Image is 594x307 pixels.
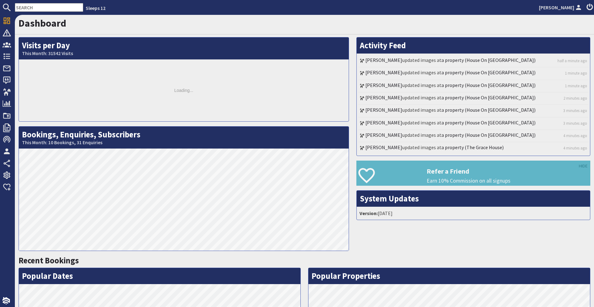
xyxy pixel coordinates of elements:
[19,268,300,284] h2: Popular Dates
[360,193,419,204] a: System Updates
[358,118,588,130] li: updated images at
[86,5,105,11] a: Sleeps 12
[356,161,590,186] a: Refer a Friend Earn 10% Commission on all signups
[365,69,402,76] a: [PERSON_NAME]
[358,130,588,142] li: updated images at
[563,145,587,151] a: 4 minutes ago
[427,167,590,175] h3: Refer a Friend
[19,17,66,29] a: Dashboard
[441,107,536,113] a: a property (House On [GEOGRAPHIC_DATA])
[359,210,378,216] strong: Version:
[441,69,536,76] a: a property (House On [GEOGRAPHIC_DATA])
[441,94,536,101] a: a property (House On [GEOGRAPHIC_DATA])
[565,70,587,76] a: 1 minute ago
[358,142,588,154] li: updated images at
[2,297,10,305] img: staytech_i_w-64f4e8e9ee0a9c174fd5317b4b171b261742d2d393467e5bdba4413f4f884c10.svg
[19,255,79,266] a: Recent Bookings
[19,37,349,59] h2: Visits per Day
[15,3,83,12] input: SEARCH
[441,132,536,138] a: a property (House On [GEOGRAPHIC_DATA])
[22,50,346,56] small: This Month: 31542 Visits
[365,57,402,63] a: [PERSON_NAME]
[308,268,590,284] h2: Popular Properties
[365,132,402,138] a: [PERSON_NAME]
[365,94,402,101] a: [PERSON_NAME]
[358,208,588,218] li: [DATE]
[365,107,402,113] a: [PERSON_NAME]
[441,144,504,150] a: a property (The Grace House)
[563,120,587,126] a: 3 minutes ago
[365,144,402,150] a: [PERSON_NAME]
[365,82,402,88] a: [PERSON_NAME]
[19,59,349,121] div: Loading...
[579,163,588,170] a: HIDE
[539,4,583,11] a: [PERSON_NAME]
[358,80,588,93] li: updated images at
[441,82,536,88] a: a property (House On [GEOGRAPHIC_DATA])
[563,133,587,139] a: 4 minutes ago
[19,127,349,149] h2: Bookings, Enquiries, Subscribers
[565,83,587,89] a: 1 minute ago
[563,95,587,101] a: 2 minutes ago
[441,57,536,63] a: a property (House On [GEOGRAPHIC_DATA])
[358,67,588,80] li: updated images at
[557,58,587,64] a: half a minute ago
[360,40,406,50] a: Activity Feed
[358,55,588,67] li: updated images at
[441,119,536,126] a: a property (House On [GEOGRAPHIC_DATA])
[358,93,588,105] li: updated images at
[427,177,590,185] p: Earn 10% Commission on all signups
[563,108,587,114] a: 3 minutes ago
[22,140,346,145] small: This Month: 10 Bookings, 31 Enquiries
[365,119,402,126] a: [PERSON_NAME]
[358,105,588,117] li: updated images at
